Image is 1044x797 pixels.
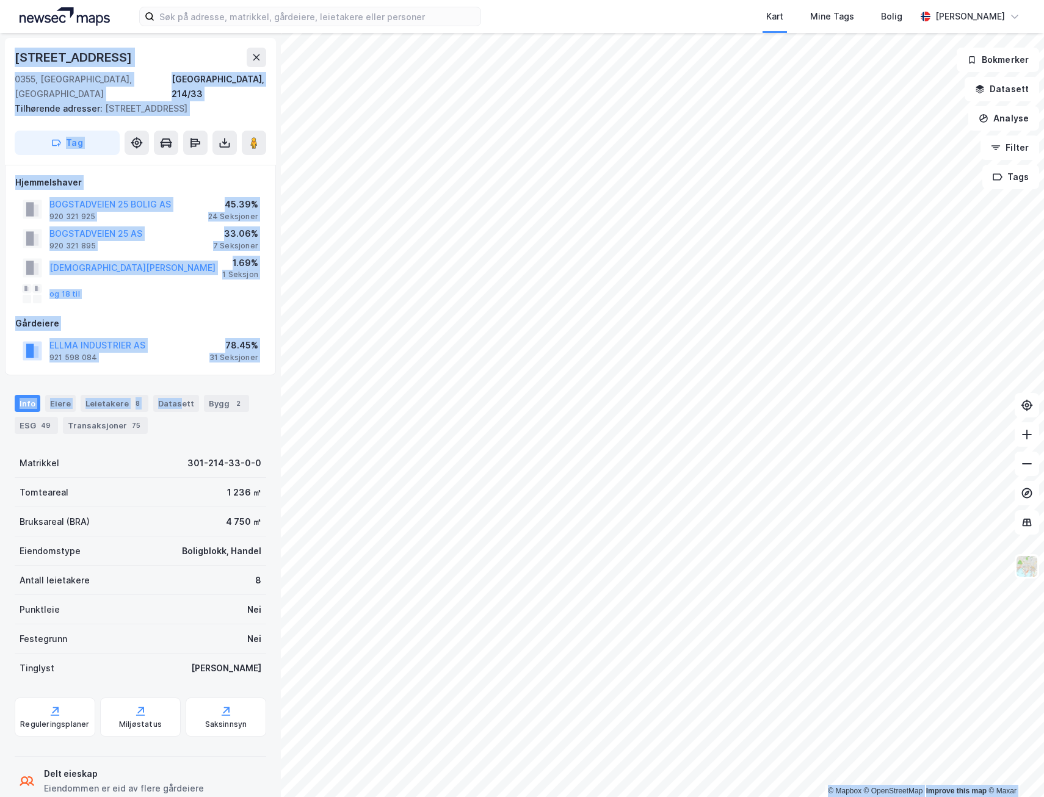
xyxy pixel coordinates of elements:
[208,212,258,222] div: 24 Seksjoner
[172,72,266,101] div: [GEOGRAPHIC_DATA], 214/33
[810,9,854,24] div: Mine Tags
[38,419,53,431] div: 49
[881,9,902,24] div: Bolig
[182,544,261,558] div: Boligblokk, Handel
[15,395,40,412] div: Info
[15,417,58,434] div: ESG
[926,787,987,795] a: Improve this map
[205,719,247,729] div: Saksinnsyn
[222,256,258,270] div: 1.69%
[213,241,258,251] div: 7 Seksjoner
[15,48,134,67] div: [STREET_ADDRESS]
[45,395,76,412] div: Eiere
[187,456,261,471] div: 301-214-33-0-0
[49,353,97,362] div: 921 598 084
[957,48,1039,72] button: Bokmerker
[131,397,143,409] div: 8
[255,573,261,588] div: 8
[208,197,258,212] div: 45.39%
[983,738,1044,797] iframe: Chat Widget
[119,719,162,729] div: Miljøstatus
[213,226,258,241] div: 33.06%
[20,632,67,646] div: Festegrunn
[129,419,143,431] div: 75
[81,395,148,412] div: Leietakere
[191,661,261,676] div: [PERSON_NAME]
[209,353,258,362] div: 31 Seksjoner
[935,9,1005,24] div: [PERSON_NAME]
[44,781,204,796] div: Eiendommen er eid av flere gårdeiere
[204,395,249,412] div: Bygg
[828,787,861,795] a: Mapbox
[20,485,68,500] div: Tomteareal
[227,485,261,500] div: 1 236 ㎡
[20,661,54,676] div: Tinglyst
[49,241,96,251] div: 920 321 895
[766,9,783,24] div: Kart
[209,338,258,353] div: 78.45%
[154,7,480,26] input: Søk på adresse, matrikkel, gårdeiere, leietakere eller personer
[232,397,244,409] div: 2
[226,514,261,529] div: 4 750 ㎡
[982,165,1039,189] button: Tags
[20,602,60,617] div: Punktleie
[20,7,110,26] img: logo.a4113a55bc3d86da70a041830d287a7e.svg
[63,417,148,434] div: Transaksjoner
[20,456,59,471] div: Matrikkel
[20,544,81,558] div: Eiendomstype
[15,316,266,331] div: Gårdeiere
[247,632,261,646] div: Nei
[20,514,90,529] div: Bruksareal (BRA)
[20,719,89,729] div: Reguleringsplaner
[1015,555,1039,578] img: Z
[20,573,90,588] div: Antall leietakere
[15,175,266,190] div: Hjemmelshaver
[981,135,1039,160] button: Filter
[15,131,120,155] button: Tag
[44,766,204,781] div: Delt eieskap
[15,101,256,116] div: [STREET_ADDRESS]
[153,395,199,412] div: Datasett
[864,787,923,795] a: OpenStreetMap
[968,106,1039,131] button: Analyse
[15,103,105,114] span: Tilhørende adresser:
[49,212,95,222] div: 920 321 925
[247,602,261,617] div: Nei
[15,72,172,101] div: 0355, [GEOGRAPHIC_DATA], [GEOGRAPHIC_DATA]
[965,77,1039,101] button: Datasett
[222,270,258,279] div: 1 Seksjon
